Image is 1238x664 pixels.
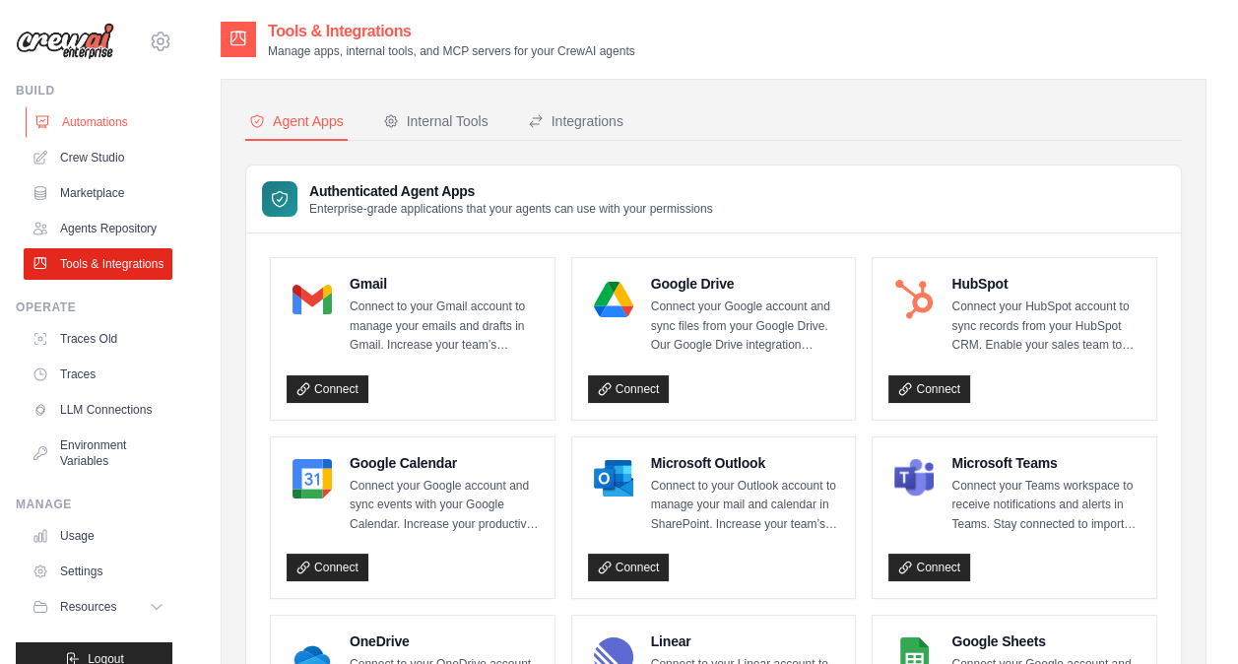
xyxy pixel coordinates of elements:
[24,213,172,244] a: Agents Repository
[24,359,172,390] a: Traces
[268,20,635,43] h2: Tools & Integrations
[379,103,492,141] button: Internal Tools
[24,177,172,209] a: Marketplace
[24,142,172,173] a: Crew Studio
[951,477,1140,535] p: Connect your Teams workspace to receive notifications and alerts in Teams. Stay connected to impo...
[245,103,348,141] button: Agent Apps
[24,248,172,280] a: Tools & Integrations
[524,103,627,141] button: Integrations
[16,497,172,512] div: Manage
[951,298,1140,356] p: Connect your HubSpot account to sync records from your HubSpot CRM. Enable your sales team to clo...
[588,554,670,581] a: Connect
[651,477,840,535] p: Connect to your Outlook account to manage your mail and calendar in SharePoint. Increase your tea...
[16,83,172,99] div: Build
[350,477,539,535] p: Connect your Google account and sync events with your Google Calendar. Increase your productivity...
[894,280,934,319] img: HubSpot Logo
[350,453,539,473] h4: Google Calendar
[588,375,670,403] a: Connect
[350,298,539,356] p: Connect to your Gmail account to manage your emails and drafts in Gmail. Increase your team’s pro...
[60,599,116,615] span: Resources
[951,631,1140,651] h4: Google Sheets
[293,280,332,319] img: Gmail Logo
[651,298,840,356] p: Connect your Google account and sync files from your Google Drive. Our Google Drive integration e...
[287,554,368,581] a: Connect
[16,299,172,315] div: Operate
[24,591,172,623] button: Resources
[528,111,623,131] div: Integrations
[26,106,174,138] a: Automations
[888,554,970,581] a: Connect
[594,280,633,319] img: Google Drive Logo
[651,453,840,473] h4: Microsoft Outlook
[383,111,489,131] div: Internal Tools
[350,631,539,651] h4: OneDrive
[268,43,635,59] p: Manage apps, internal tools, and MCP servers for your CrewAI agents
[951,274,1140,294] h4: HubSpot
[24,323,172,355] a: Traces Old
[350,274,539,294] h4: Gmail
[16,23,114,60] img: Logo
[24,520,172,552] a: Usage
[594,459,633,498] img: Microsoft Outlook Logo
[309,201,713,217] p: Enterprise-grade applications that your agents can use with your permissions
[309,181,713,201] h3: Authenticated Agent Apps
[894,459,934,498] img: Microsoft Teams Logo
[249,111,344,131] div: Agent Apps
[951,453,1140,473] h4: Microsoft Teams
[293,459,332,498] img: Google Calendar Logo
[24,394,172,426] a: LLM Connections
[888,375,970,403] a: Connect
[24,556,172,587] a: Settings
[287,375,368,403] a: Connect
[651,631,840,651] h4: Linear
[651,274,840,294] h4: Google Drive
[24,430,172,477] a: Environment Variables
